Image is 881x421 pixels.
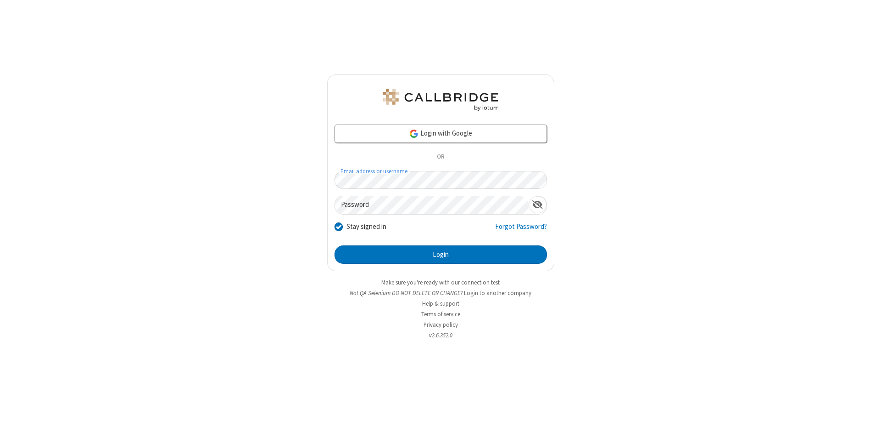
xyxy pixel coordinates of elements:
button: Login to another company [464,289,531,297]
input: Password [335,196,529,214]
button: Login [335,245,547,264]
li: Not QA Selenium DO NOT DELETE OR CHANGE? [327,289,554,297]
a: Forgot Password? [495,222,547,239]
a: Login with Google [335,125,547,143]
img: google-icon.png [409,129,419,139]
img: QA Selenium DO NOT DELETE OR CHANGE [381,89,500,111]
li: v2.6.352.0 [327,331,554,340]
a: Help & support [422,300,459,307]
a: Terms of service [421,310,460,318]
a: Make sure you're ready with our connection test [381,279,500,286]
a: Privacy policy [424,321,458,329]
iframe: Chat [858,397,874,415]
span: OR [433,151,448,164]
input: Email address or username [335,171,547,189]
label: Stay signed in [346,222,386,232]
div: Show password [529,196,546,213]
